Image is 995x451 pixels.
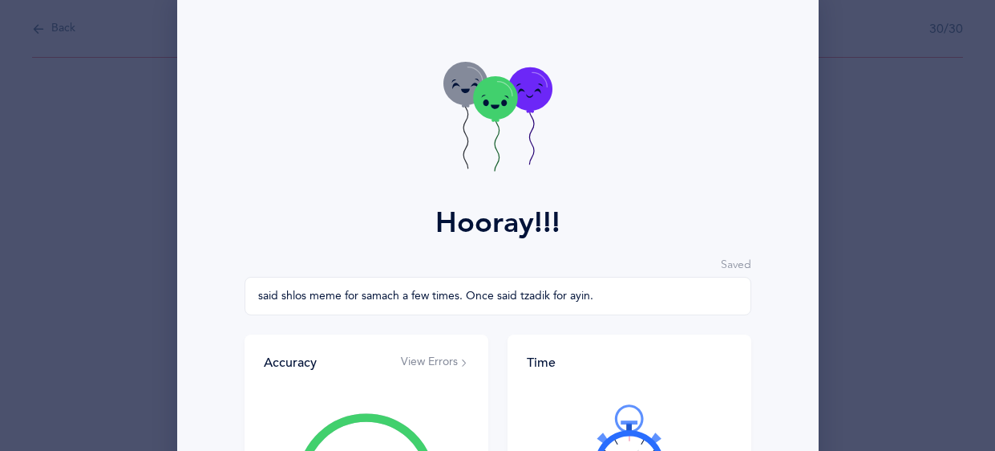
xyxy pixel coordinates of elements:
[721,258,751,271] span: Saved
[264,354,317,372] div: Accuracy
[435,201,560,245] div: Hooray!!!
[245,277,751,315] input: Enter comment here
[527,354,732,372] div: Time
[401,355,469,371] button: View Errors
